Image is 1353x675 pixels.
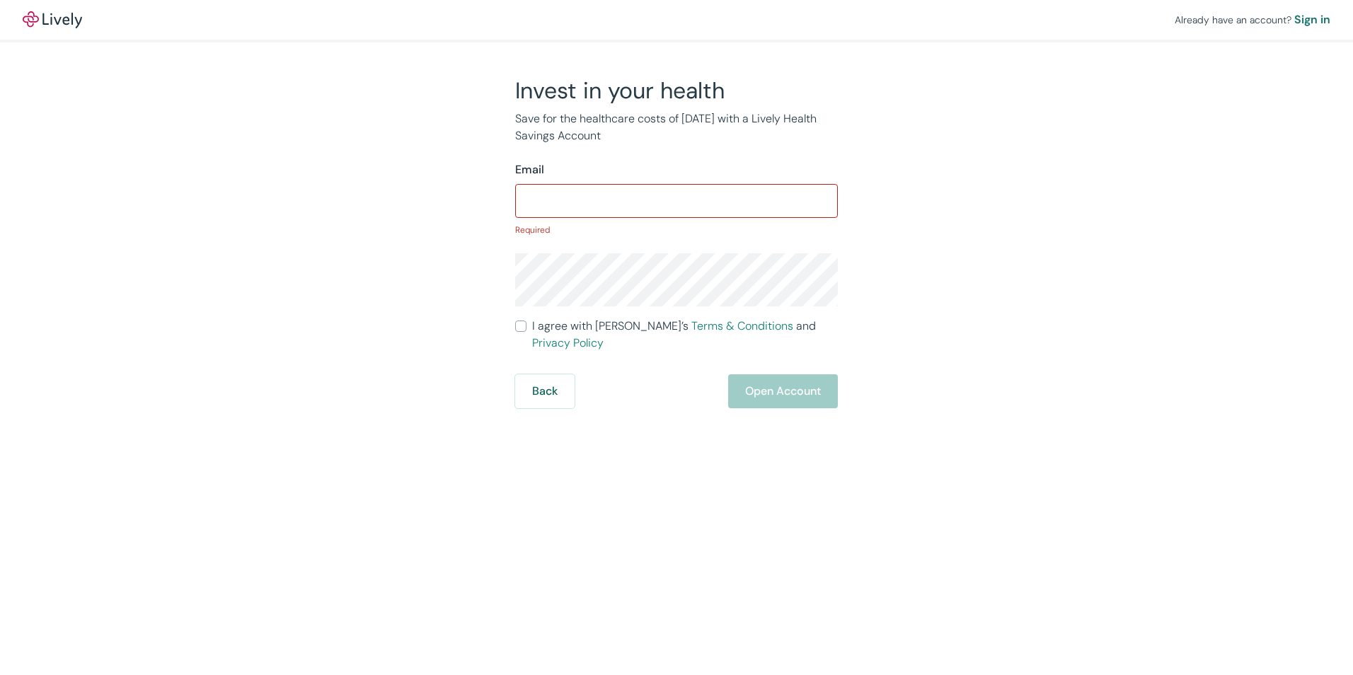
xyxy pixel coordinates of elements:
a: Terms & Conditions [691,318,793,333]
span: I agree with [PERSON_NAME]’s and [532,318,838,352]
h2: Invest in your health [515,76,838,105]
a: Sign in [1294,11,1330,28]
img: Lively [23,11,82,28]
p: Save for the healthcare costs of [DATE] with a Lively Health Savings Account [515,110,838,144]
a: LivelyLively [23,11,82,28]
button: Back [515,374,575,408]
p: Required [515,224,838,236]
div: Already have an account? [1175,11,1330,28]
label: Email [515,161,544,178]
a: Privacy Policy [532,335,604,350]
